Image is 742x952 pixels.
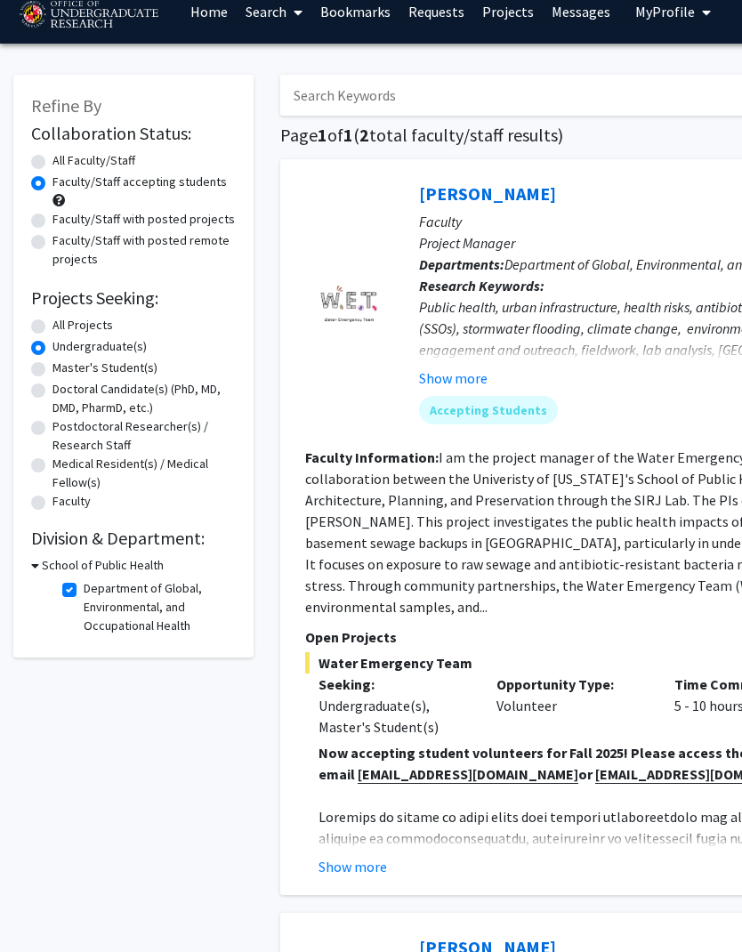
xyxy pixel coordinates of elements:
[419,183,556,206] a: [PERSON_NAME]
[52,359,157,378] label: Master's Student(s)
[483,674,661,738] div: Volunteer
[52,317,113,335] label: All Projects
[42,557,164,576] h3: School of Public Health
[419,256,504,274] b: Departments:
[31,95,101,117] span: Refine By
[52,152,135,171] label: All Faculty/Staff
[635,4,695,21] span: My Profile
[52,173,227,192] label: Faculty/Staff accepting students
[31,124,236,145] h2: Collaboration Status:
[31,528,236,550] h2: Division & Department:
[13,872,76,939] iframe: Chat
[319,674,470,696] p: Seeking:
[319,857,387,878] button: Show more
[359,125,369,147] span: 2
[419,278,544,295] b: Research Keywords:
[419,397,558,425] mat-chip: Accepting Students
[52,456,236,493] label: Medical Resident(s) / Medical Fellow(s)
[52,493,91,512] label: Faculty
[52,211,235,230] label: Faculty/Staff with posted projects
[84,580,231,636] label: Department of Global, Environmental, and Occupational Health
[52,418,236,456] label: Postdoctoral Researcher(s) / Research Staff
[31,288,236,310] h2: Projects Seeking:
[52,338,147,357] label: Undergraduate(s)
[419,368,488,390] button: Show more
[496,674,648,696] p: Opportunity Type:
[305,449,439,467] b: Faculty Information:
[52,232,236,270] label: Faculty/Staff with posted remote projects
[343,125,353,147] span: 1
[319,696,470,738] div: Undergraduate(s), Master's Student(s)
[318,125,327,147] span: 1
[52,381,236,418] label: Doctoral Candidate(s) (PhD, MD, DMD, PharmD, etc.)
